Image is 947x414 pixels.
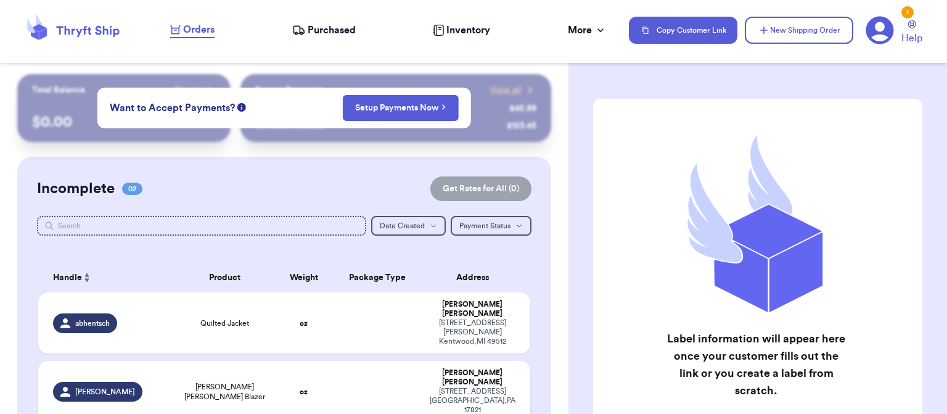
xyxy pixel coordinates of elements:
div: [STREET_ADDRESS][PERSON_NAME] Kentwood , MI 49512 [429,318,515,346]
a: Payout [174,84,216,96]
button: New Shipping Order [745,17,853,44]
a: Purchased [292,23,356,38]
h2: Incomplete [37,179,115,199]
div: 1 [901,6,914,19]
th: Package Type [334,263,422,292]
p: Total Balance [32,84,85,96]
a: Setup Payments Now [355,102,446,114]
div: [PERSON_NAME] [PERSON_NAME] [429,300,515,318]
button: Setup Payments Now [342,95,459,121]
p: $ 0.00 [32,112,216,132]
span: Handle [53,271,82,284]
strong: oz [300,320,308,327]
span: Payment Status [459,222,510,230]
h2: Label information will appear here once your customer fills out the link or you create a label fr... [664,330,848,399]
a: View all [490,84,536,96]
a: Inventory [433,23,490,38]
div: More [568,23,607,38]
button: Copy Customer Link [629,17,737,44]
div: $ 123.45 [507,120,536,132]
input: Search [37,216,366,236]
span: [PERSON_NAME] [PERSON_NAME] Blazer [183,382,267,402]
button: Payment Status [451,216,531,236]
button: Sort ascending [82,270,92,285]
th: Address [422,263,530,292]
strong: oz [300,388,308,395]
button: Date Created [371,216,446,236]
span: Help [901,31,922,46]
span: Orders [183,22,215,37]
th: Weight [274,263,334,292]
a: 1 [866,16,894,44]
span: Quilted Jacket [200,318,249,328]
span: [PERSON_NAME] [75,387,135,397]
a: Orders [170,22,215,38]
span: Date Created [380,222,425,230]
span: abhentsch [75,318,110,328]
a: Help [901,20,922,46]
span: Purchased [308,23,356,38]
button: Get Rates for All (0) [430,176,531,201]
p: Recent Payments [255,84,324,96]
th: Product [176,263,274,292]
span: Inventory [446,23,490,38]
span: View all [490,84,522,96]
div: [PERSON_NAME] [PERSON_NAME] [429,368,515,387]
span: Payout [174,84,201,96]
div: $ 45.99 [509,102,536,115]
span: 02 [122,183,142,195]
span: Want to Accept Payments? [110,101,235,115]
